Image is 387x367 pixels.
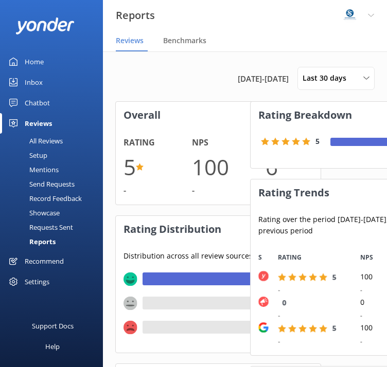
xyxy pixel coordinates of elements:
div: - [360,285,362,294]
div: - [360,310,362,320]
span: Reviews [116,35,144,46]
div: Inbox [25,72,43,93]
span: NPS [360,252,373,262]
a: Reports [6,234,103,249]
h3: Reports [116,7,155,24]
div: Support Docs [32,316,74,336]
h1: 100 [192,150,229,184]
h4: Rating [124,136,155,150]
p: Distribution across all review sources [124,250,313,262]
span: Last 30 days [303,72,353,84]
div: Setup [6,148,47,162]
div: - [360,336,362,345]
div: Settings [25,271,49,292]
div: Home [25,51,44,72]
a: Send Requests [6,177,103,191]
div: All Reviews [6,134,63,148]
div: Reviews [25,113,52,134]
h3: Rating Distribution [116,216,321,243]
div: - [124,184,126,197]
h3: Overall [116,102,321,129]
div: Send Requests [6,177,75,191]
div: Showcase [6,206,60,220]
div: Record Feedback [6,191,82,206]
a: All Reviews [6,134,103,148]
div: Yonder [269,270,278,339]
div: - [192,184,195,197]
img: 832-1757196605.png [342,8,358,23]
a: Showcase [6,206,103,220]
span: 5 [332,272,337,282]
span: 5 [332,323,337,333]
img: yonder-white-logo.png [15,17,75,34]
span: RATING [278,252,302,262]
span: Benchmarks [163,35,206,46]
h4: NPS [192,136,208,150]
a: Requests Sent [6,220,103,234]
a: Setup [6,148,103,162]
div: Mentions [6,162,59,177]
h1: 5 [124,150,136,184]
div: - [278,336,280,345]
div: Chatbot [25,93,50,113]
div: - [278,285,280,294]
div: - [278,310,280,320]
div: Recommend [25,251,64,271]
a: Mentions [6,162,103,177]
span: 0 [282,298,286,307]
span: 5 [315,136,320,146]
div: Requests Sent [6,220,73,234]
span: [DATE] - [DATE] [238,72,289,85]
a: Record Feedback [6,191,103,206]
span: Source [258,252,262,262]
div: Help [45,336,60,357]
div: Reports [6,234,56,249]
